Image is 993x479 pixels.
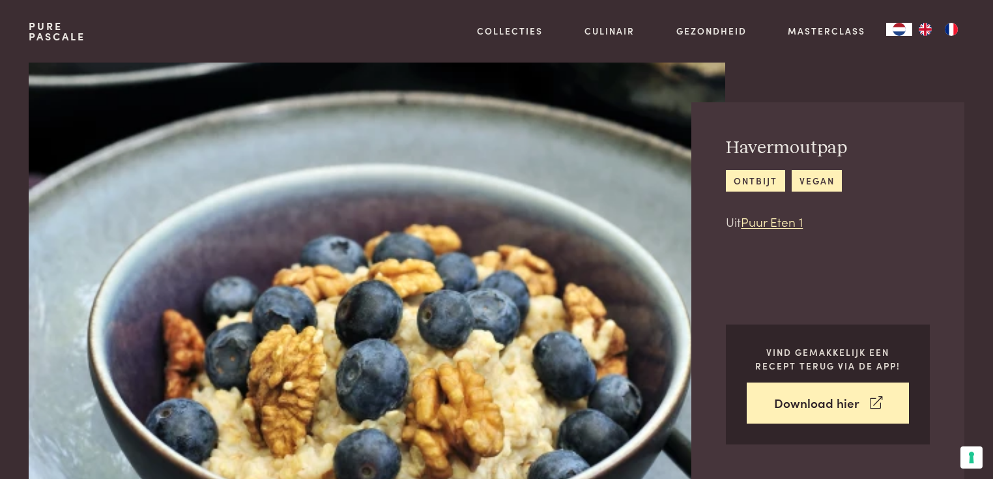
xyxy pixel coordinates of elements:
[788,24,865,38] a: Masterclass
[726,137,847,160] h2: Havermoutpap
[726,212,847,231] p: Uit
[886,23,964,36] aside: Language selected: Nederlands
[741,212,803,230] a: Puur Eten 1
[726,170,784,192] a: ontbijt
[960,446,983,469] button: Uw voorkeuren voor toestemming voor trackingtechnologieën
[29,21,85,42] a: PurePascale
[912,23,938,36] a: EN
[792,170,842,192] a: vegan
[938,23,964,36] a: FR
[912,23,964,36] ul: Language list
[886,23,912,36] div: Language
[747,383,909,424] a: Download hier
[584,24,635,38] a: Culinair
[477,24,543,38] a: Collecties
[747,345,909,372] p: Vind gemakkelijk een recept terug via de app!
[676,24,747,38] a: Gezondheid
[886,23,912,36] a: NL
